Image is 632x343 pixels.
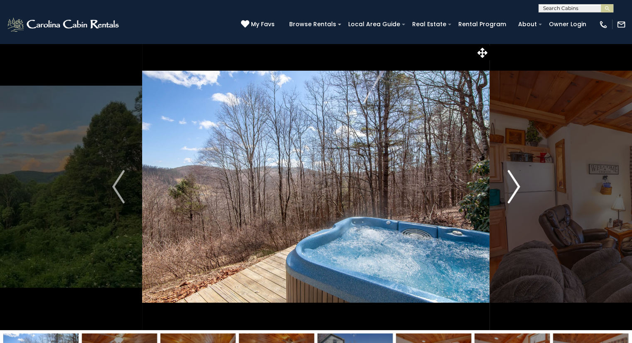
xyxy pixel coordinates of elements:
img: White-1-2.png [6,16,121,33]
span: My Favs [251,20,275,29]
a: About [514,18,541,31]
img: phone-regular-white.png [599,20,608,29]
img: arrow [112,170,125,203]
img: mail-regular-white.png [617,20,626,29]
a: Local Area Guide [344,18,404,31]
img: arrow [507,170,520,203]
button: Next [490,43,538,330]
a: Browse Rentals [285,18,340,31]
a: Rental Program [454,18,510,31]
a: Real Estate [408,18,450,31]
a: Owner Login [545,18,590,31]
a: My Favs [241,20,277,29]
button: Previous [95,43,143,330]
